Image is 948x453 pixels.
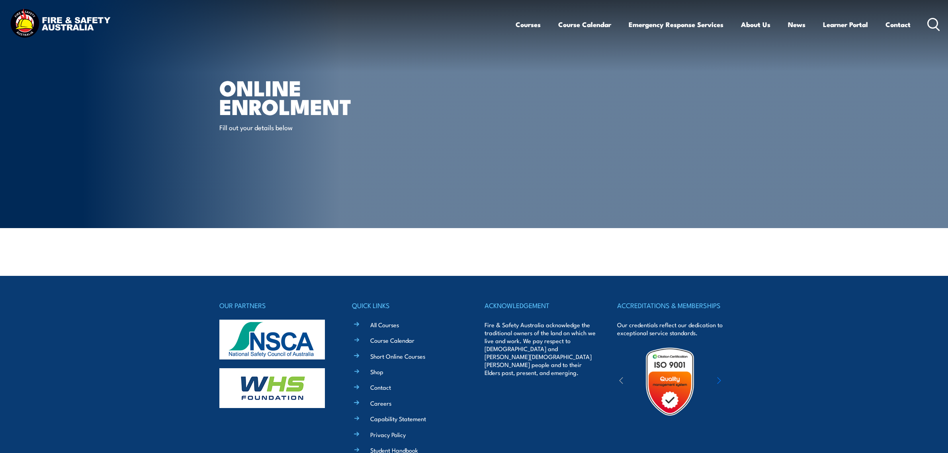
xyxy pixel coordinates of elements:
a: Course Calendar [370,336,414,344]
a: Contact [885,14,911,35]
img: nsca-logo-footer [219,320,325,359]
a: Careers [370,399,391,407]
img: whs-logo-footer [219,368,325,408]
a: Contact [370,383,391,391]
img: ewpa-logo [705,368,774,395]
a: Privacy Policy [370,430,406,439]
p: Our credentials reflect our dedication to exceptional service standards. [617,321,729,337]
a: News [788,14,805,35]
p: Fire & Safety Australia acknowledge the traditional owners of the land on which we live and work.... [485,321,596,377]
h4: QUICK LINKS [352,300,463,311]
h4: OUR PARTNERS [219,300,331,311]
h4: ACCREDITATIONS & MEMBERSHIPS [617,300,729,311]
a: Courses [516,14,541,35]
p: Fill out your details below [219,123,365,132]
a: Emergency Response Services [629,14,723,35]
a: Course Calendar [558,14,611,35]
a: About Us [741,14,770,35]
h4: ACKNOWLEDGEMENT [485,300,596,311]
a: Learner Portal [823,14,868,35]
a: Shop [370,367,383,376]
a: Capability Statement [370,414,426,423]
img: Untitled design (19) [635,347,705,416]
a: Short Online Courses [370,352,425,360]
h1: Online Enrolment [219,78,416,115]
a: All Courses [370,320,399,329]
